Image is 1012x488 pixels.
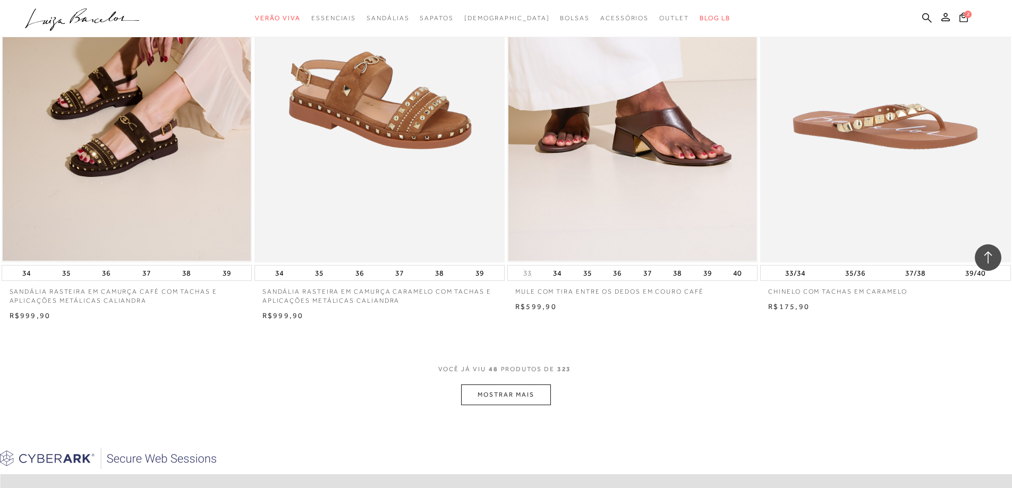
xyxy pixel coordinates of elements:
span: R$999,90 [10,311,51,320]
button: 37 [139,266,154,280]
span: Outlet [659,14,689,22]
span: R$999,90 [262,311,304,320]
button: 36 [99,266,114,280]
span: Sapatos [420,14,453,22]
a: categoryNavScreenReaderText [255,8,301,28]
a: MULE COM TIRA ENTRE OS DEDOS EM COURO CAFÉ [507,281,758,296]
a: noSubCategoriesText [464,8,550,28]
span: 2 [964,11,972,18]
span: Bolsas [560,14,590,22]
button: 33 [520,268,535,278]
span: VOCê JÁ VIU [438,365,486,374]
button: 37 [392,266,407,280]
a: categoryNavScreenReaderText [560,8,590,28]
a: categoryNavScreenReaderText [420,8,453,28]
span: Essenciais [311,14,356,22]
a: SANDÁLIA RASTEIRA EM CAMURÇA CARAMELO COM TACHAS E APLICAÇÕES METÁLICAS CALIANDRA [254,281,505,305]
a: categoryNavScreenReaderText [311,8,356,28]
button: MOSTRAR MAIS [461,384,550,405]
button: 34 [272,266,287,280]
button: 36 [610,266,625,280]
a: categoryNavScreenReaderText [659,8,689,28]
a: categoryNavScreenReaderText [600,8,649,28]
span: BLOG LB [700,14,730,22]
span: PRODUTOS DE [501,365,555,374]
button: 34 [19,266,34,280]
span: 323 [557,365,572,384]
button: 39/40 [962,266,989,280]
span: Sandálias [367,14,409,22]
button: 39 [700,266,715,280]
a: BLOG LB [700,8,730,28]
button: 39 [219,266,234,280]
button: 38 [179,266,194,280]
span: Verão Viva [255,14,301,22]
button: 38 [432,266,447,280]
span: R$175,90 [768,302,810,311]
button: 36 [352,266,367,280]
span: 48 [489,365,498,384]
button: 34 [550,266,565,280]
span: R$599,90 [515,302,557,311]
button: 37 [640,266,655,280]
button: 2 [956,12,971,26]
button: 35 [580,266,595,280]
button: 38 [670,266,685,280]
button: 40 [730,266,745,280]
span: Acessórios [600,14,649,22]
button: 33/34 [782,266,809,280]
button: 35/36 [842,266,869,280]
a: CHINELO COM TACHAS EM CARAMELO [760,281,1010,296]
a: SANDÁLIA RASTEIRA EM CAMURÇA CAFÉ COM TACHAS E APLICAÇÕES METÁLICAS CALIANDRA [2,281,252,305]
button: 35 [59,266,74,280]
button: 37/38 [902,266,929,280]
button: 39 [472,266,487,280]
button: 35 [312,266,327,280]
a: categoryNavScreenReaderText [367,8,409,28]
span: [DEMOGRAPHIC_DATA] [464,14,550,22]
